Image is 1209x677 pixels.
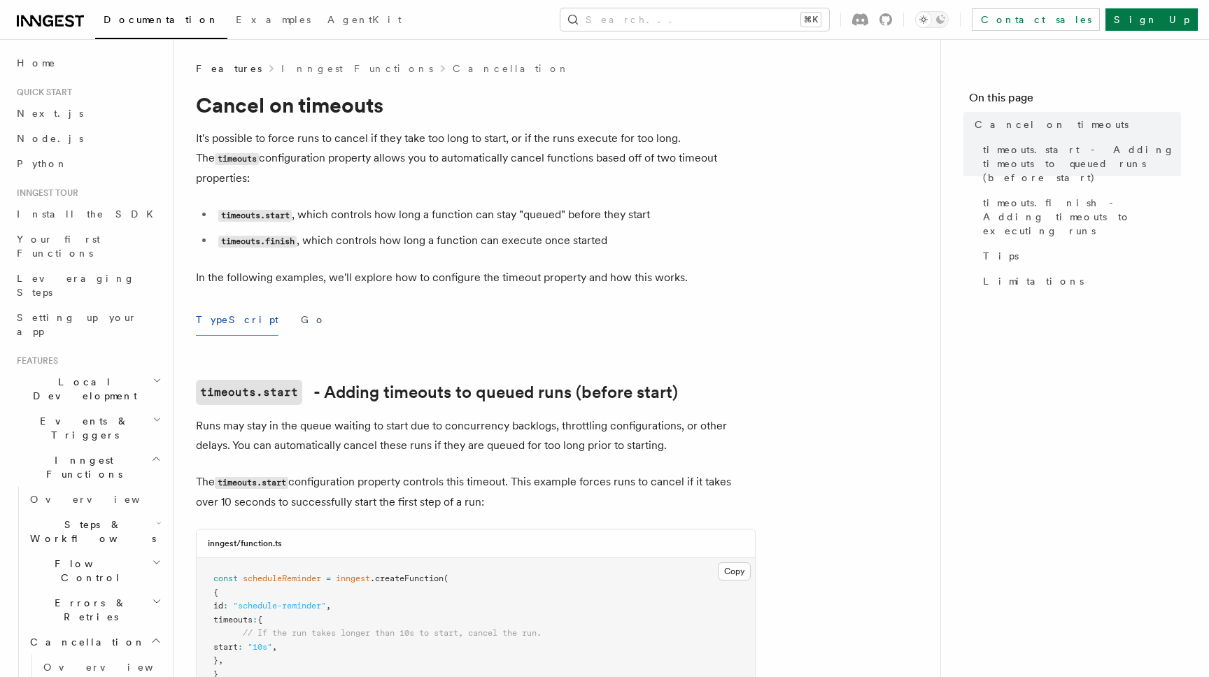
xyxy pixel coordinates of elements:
h4: On this page [969,90,1181,112]
span: Events & Triggers [11,414,153,442]
button: Cancellation [24,629,164,655]
span: Next.js [17,108,83,119]
a: Home [11,50,164,76]
span: const [213,573,238,583]
span: : [253,615,257,625]
span: Node.js [17,133,83,144]
button: Search...⌘K [560,8,829,31]
code: timeouts [215,153,259,165]
a: Overview [24,487,164,512]
button: Steps & Workflows [24,512,164,551]
kbd: ⌘K [801,13,821,27]
li: , which controls how long a function can execute once started [214,231,756,251]
code: timeouts.finish [218,236,297,248]
a: Your first Functions [11,227,164,266]
span: "10s" [248,642,272,652]
code: timeouts.start [196,380,302,405]
span: start [213,642,238,652]
span: timeouts.start - Adding timeouts to queued runs (before start) [983,143,1181,185]
span: : [223,601,228,611]
li: , which controls how long a function can stay "queued" before they start [214,205,756,225]
code: timeouts.start [218,210,292,222]
span: "schedule-reminder" [233,601,326,611]
span: // If the run takes longer than 10s to start, cancel the run. [243,628,542,638]
a: Node.js [11,126,164,151]
p: Runs may stay in the queue waiting to start due to concurrency backlogs, throttling configuration... [196,416,756,455]
span: } [213,655,218,665]
span: Home [17,56,56,70]
span: Inngest Functions [11,453,151,481]
span: Leveraging Steps [17,273,135,298]
span: timeouts [213,615,253,625]
span: Overview [30,494,174,505]
a: Cancel on timeouts [969,112,1181,137]
button: Go [301,304,326,336]
span: Tips [983,249,1019,263]
span: Overview [43,662,188,673]
span: ( [444,573,448,583]
span: .createFunction [370,573,444,583]
a: Cancellation [453,62,570,76]
span: Features [11,355,58,366]
a: Contact sales [972,8,1100,31]
span: = [326,573,331,583]
span: Quick start [11,87,72,98]
span: Your first Functions [17,234,100,259]
button: Inngest Functions [11,448,164,487]
a: Next.js [11,101,164,126]
span: , [326,601,331,611]
p: In the following examples, we'll explore how to configure the timeout property and how this works. [196,268,756,287]
a: Setting up your app [11,305,164,344]
span: Examples [236,14,311,25]
span: Inngest tour [11,187,78,199]
span: Local Development [11,375,153,403]
a: Tips [977,243,1181,269]
a: Leveraging Steps [11,266,164,305]
p: It's possible to force runs to cancel if they take too long to start, or if the runs execute for ... [196,129,756,188]
span: id [213,601,223,611]
span: { [213,587,218,597]
span: Python [17,158,68,169]
span: , [272,642,277,652]
span: Cancel on timeouts [975,117,1129,131]
h3: inngest/function.ts [208,538,282,549]
a: timeouts.start- Adding timeouts to queued runs (before start) [196,380,678,405]
span: Install the SDK [17,208,162,220]
span: : [238,642,243,652]
a: timeouts.start - Adding timeouts to queued runs (before start) [977,137,1181,190]
span: Steps & Workflows [24,518,156,546]
button: Local Development [11,369,164,408]
a: Python [11,151,164,176]
a: Examples [227,4,319,38]
a: timeouts.finish - Adding timeouts to executing runs [977,190,1181,243]
code: timeouts.start [215,477,288,489]
span: Limitations [983,274,1084,288]
span: AgentKit [327,14,402,25]
a: Sign Up [1105,8,1198,31]
span: scheduleReminder [243,573,321,583]
span: Cancellation [24,635,146,649]
button: Events & Triggers [11,408,164,448]
span: Features [196,62,262,76]
span: Setting up your app [17,312,137,337]
a: Limitations [977,269,1181,294]
span: Flow Control [24,557,152,585]
span: inngest [336,573,370,583]
span: { [257,615,262,625]
button: TypeScript [196,304,278,336]
a: AgentKit [319,4,410,38]
p: The configuration property controls this timeout. This example forces runs to cancel if it takes ... [196,472,756,512]
span: , [218,655,223,665]
button: Copy [718,562,751,580]
button: Toggle dark mode [915,11,949,28]
span: Documentation [104,14,219,25]
button: Flow Control [24,551,164,590]
span: timeouts.finish - Adding timeouts to executing runs [983,196,1181,238]
a: Documentation [95,4,227,39]
a: Inngest Functions [281,62,433,76]
a: Install the SDK [11,201,164,227]
h1: Cancel on timeouts [196,92,756,117]
button: Errors & Retries [24,590,164,629]
span: Errors & Retries [24,596,152,624]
